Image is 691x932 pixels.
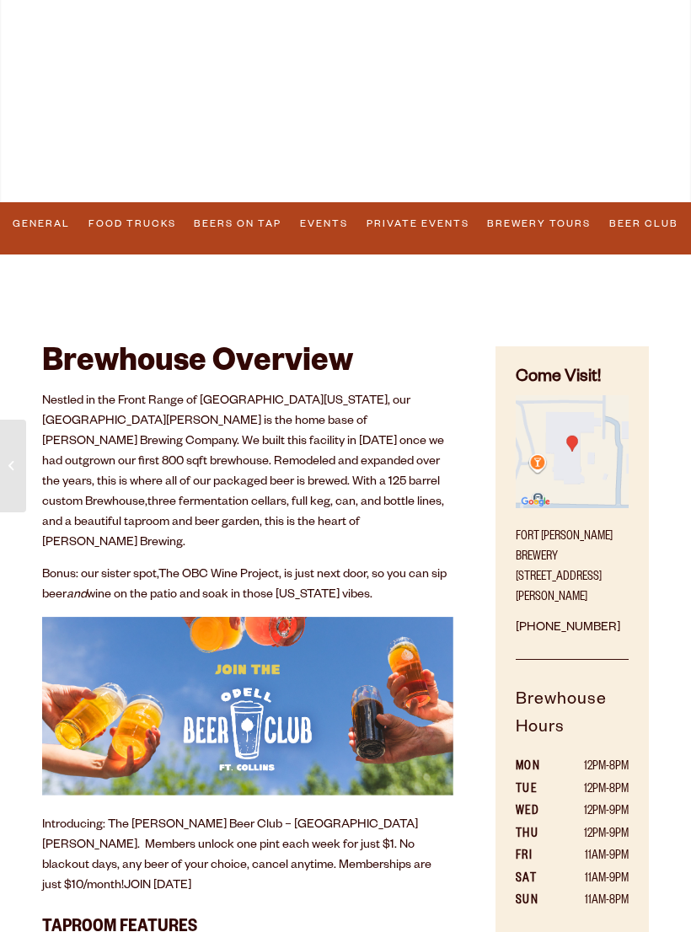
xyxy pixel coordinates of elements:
a: Beer Finder [537,10,616,86]
td: 12PM-9PM [556,801,629,823]
th: SUN [516,891,556,913]
span: Gear [185,40,219,54]
h5: Brewhouse Hours [516,688,629,758]
a: Find on Google Maps (opens in a new window) [516,500,629,513]
span: three fermentation cellars, full keg, can, and bottle lines, and a beautiful taproom and beer gar... [42,496,444,550]
a: The OBC Wine Project [158,569,279,582]
a: JOIN [DATE] [124,880,191,893]
p: Fort [PERSON_NAME] Brewery [STREET_ADDRESS][PERSON_NAME] [516,517,629,608]
a: Taprooms [88,10,158,86]
td: 12PM-8PM [556,757,629,779]
a: Beers on Tap [189,206,287,242]
a: General [8,206,76,242]
th: WED [516,801,556,823]
td: 11AM-9PM [556,869,629,891]
a: Private Events [361,206,474,242]
a: Winery [245,10,295,86]
a: Food Trucks [83,206,181,242]
em: and [67,589,87,603]
span: Beer [30,40,61,54]
td: 12PM-9PM [556,824,629,846]
span: Taprooms [88,40,158,54]
h4: Come Visit! [516,367,629,391]
a: Beer [30,10,61,86]
td: 12PM-8PM [556,779,629,801]
a: Brewery Tours [482,206,597,242]
h2: Brewhouse Overview [42,346,453,383]
img: Small thumbnail of location on map [516,395,629,508]
span: Impact [463,40,511,54]
a: Odell Home [312,10,354,103]
a: Events [295,206,354,242]
th: THU [516,824,556,846]
p: Bonus: our sister spot, , is just next door, so you can sip beer wine on the patio and soak in th... [42,565,453,606]
th: TUE [516,779,556,801]
td: 11AM-8PM [556,891,629,913]
a: [PHONE_NUMBER] [516,622,620,635]
td: 11AM-9PM [556,846,629,868]
span: Beer Finder [537,40,616,54]
a: Impact [463,10,511,86]
p: Nestled in the Front Range of [GEOGRAPHIC_DATA][US_STATE], our [GEOGRAPHIC_DATA][PERSON_NAME] is ... [42,392,453,554]
span: Our Story [364,40,436,54]
th: FRI [516,846,556,868]
a: Beer Club [603,206,683,242]
th: SAT [516,869,556,891]
p: Introducing: The [PERSON_NAME] Beer Club – [GEOGRAPHIC_DATA][PERSON_NAME]. Members unlock one pin... [42,816,453,897]
a: Gear [185,10,219,86]
span: Winery [245,40,295,54]
th: MON [516,757,556,779]
a: Our Story [364,10,436,86]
